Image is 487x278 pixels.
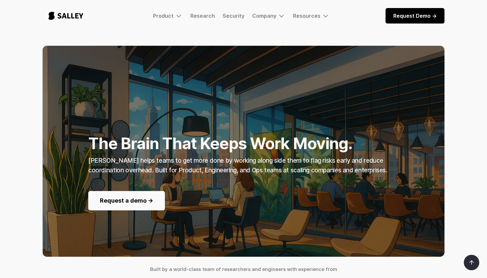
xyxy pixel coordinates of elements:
a: Research [190,13,215,19]
a: home [43,5,89,26]
div: Product [153,13,174,19]
a: Request Demo -> [386,8,444,24]
strong: [PERSON_NAME] helps teams to get more done by working along side them to flag risks early and red... [88,157,387,174]
a: Security [223,13,244,19]
a: Request a demo -> [88,191,165,210]
strong: The Brain That Keeps Work Moving. [88,134,352,153]
div: Company [252,13,276,19]
h4: Built by a world-class team of researchers and engineers with experience from [43,264,444,274]
div: Product [153,12,183,20]
div: Resources [293,12,329,20]
div: Resources [293,13,320,19]
div: Company [252,12,285,20]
